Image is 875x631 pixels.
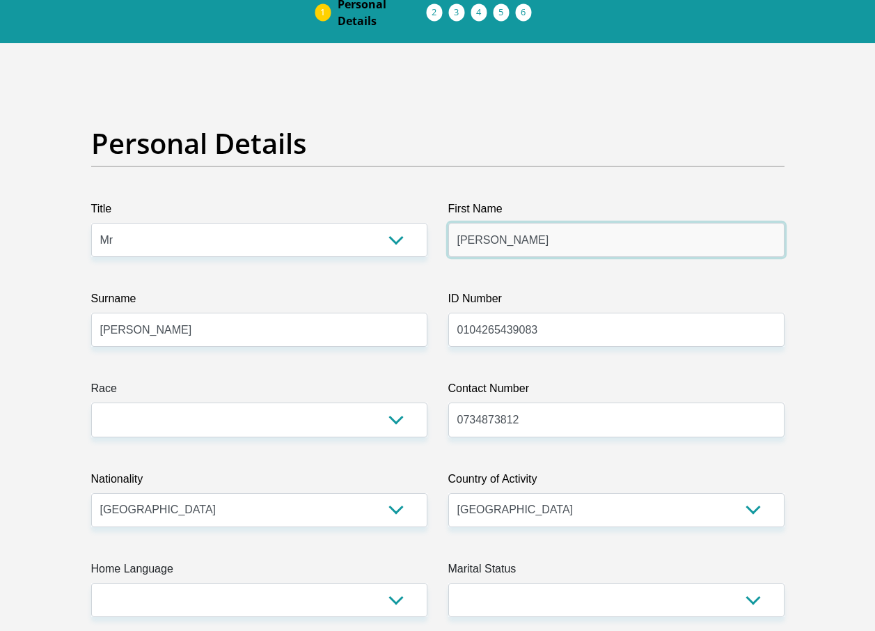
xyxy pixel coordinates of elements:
[448,403,785,437] input: Contact Number
[448,223,785,257] input: First Name
[448,313,785,347] input: ID Number
[448,561,785,583] label: Marital Status
[91,380,427,403] label: Race
[91,471,427,493] label: Nationality
[448,290,785,313] label: ID Number
[91,561,427,583] label: Home Language
[91,127,785,160] h2: Personal Details
[448,201,785,223] label: First Name
[91,313,427,347] input: Surname
[91,290,427,313] label: Surname
[448,380,785,403] label: Contact Number
[448,471,785,493] label: Country of Activity
[91,201,427,223] label: Title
